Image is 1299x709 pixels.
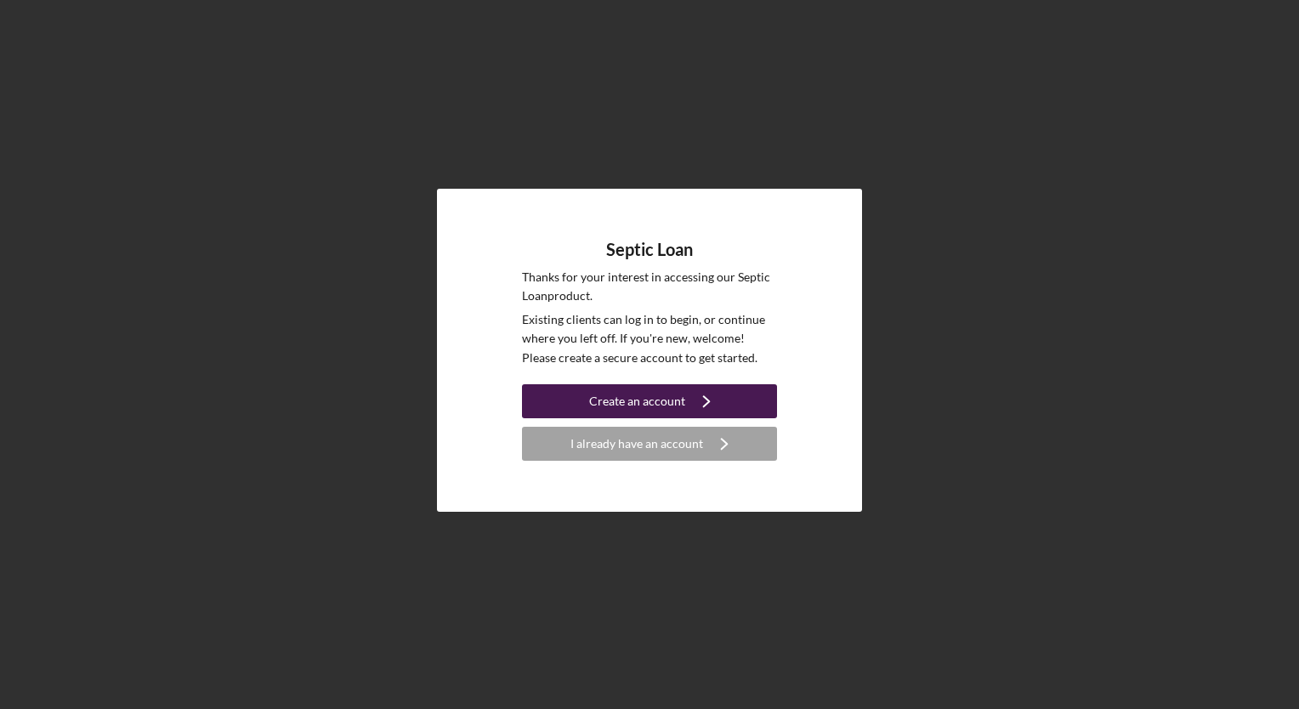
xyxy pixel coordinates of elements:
[522,268,777,306] p: Thanks for your interest in accessing our Septic Loan product.
[522,384,777,418] button: Create an account
[522,310,777,367] p: Existing clients can log in to begin, or continue where you left off. If you're new, welcome! Ple...
[522,427,777,461] button: I already have an account
[522,384,777,423] a: Create an account
[570,427,703,461] div: I already have an account
[606,240,693,259] h4: Septic Loan
[589,384,685,418] div: Create an account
